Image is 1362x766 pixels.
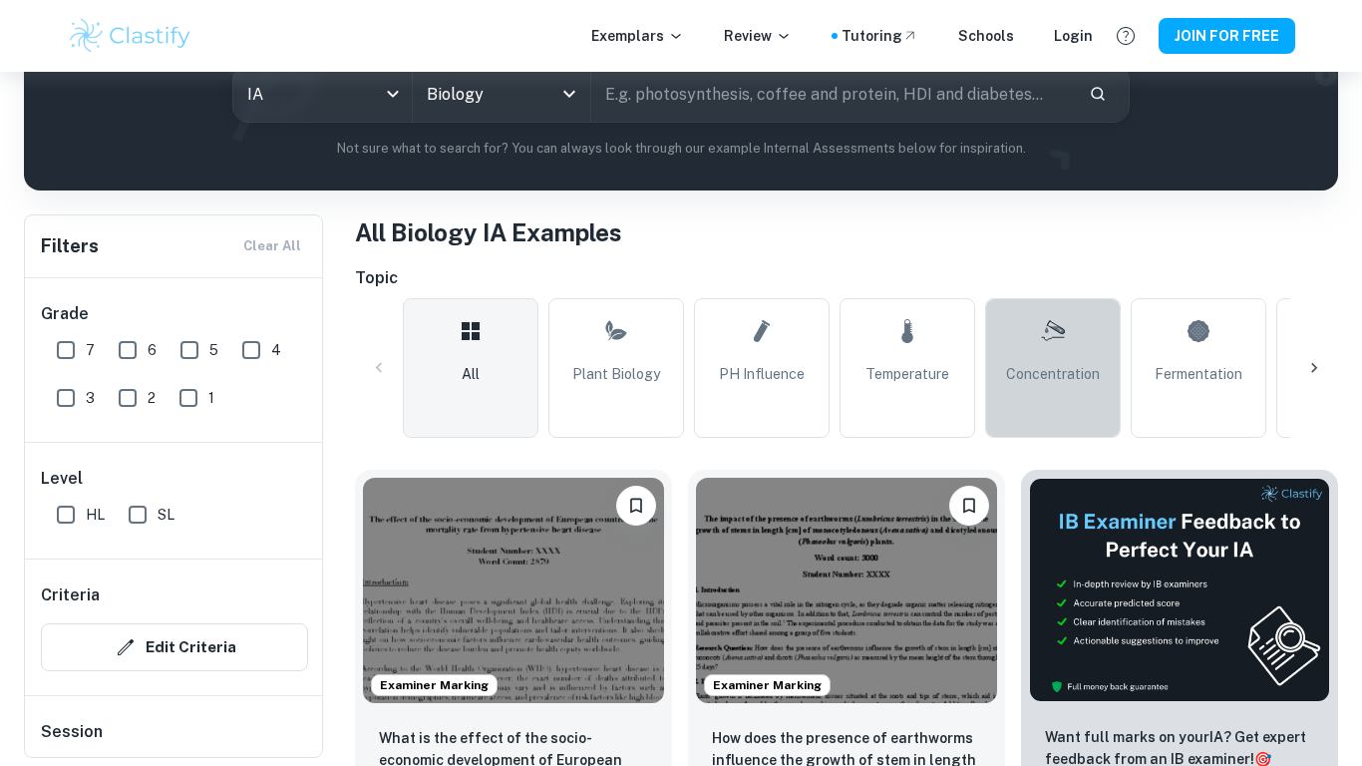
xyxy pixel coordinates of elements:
button: Please log in to bookmark exemplars [616,486,656,526]
img: Clastify logo [67,16,193,56]
span: SL [158,504,174,526]
img: Thumbnail [1029,478,1330,702]
h6: Session [41,720,308,760]
span: 7 [86,339,95,361]
h1: All Biology IA Examples [355,214,1338,250]
span: 5 [209,339,218,361]
span: Examiner Marking [705,676,830,694]
span: Temperature [865,363,949,385]
span: 3 [86,387,95,409]
span: 6 [148,339,157,361]
h6: Level [41,467,308,491]
h6: Filters [41,232,99,260]
button: Search [1081,77,1115,111]
div: IA [233,66,412,122]
input: E.g. photosynthesis, coffee and protein, HDI and diabetes... [591,66,1073,122]
a: Schools [958,25,1014,47]
button: Open [555,80,583,108]
button: Edit Criteria [41,623,308,671]
p: Review [724,25,792,47]
p: Exemplars [591,25,684,47]
h6: Grade [41,302,308,326]
img: Biology IA example thumbnail: What is the effect of the socio-economic [363,478,664,703]
span: 1 [208,387,214,409]
span: 2 [148,387,156,409]
span: Plant Biology [572,363,660,385]
span: HL [86,504,105,526]
button: Please log in to bookmark exemplars [949,486,989,526]
span: Examiner Marking [372,676,497,694]
button: JOIN FOR FREE [1159,18,1295,54]
p: Not sure what to search for? You can always look through our example Internal Assessments below f... [40,139,1322,159]
a: Tutoring [842,25,918,47]
h6: Topic [355,266,1338,290]
a: Login [1054,25,1093,47]
button: Help and Feedback [1109,19,1143,53]
span: Concentration [1006,363,1100,385]
span: All [462,363,480,385]
span: Fermentation [1155,363,1242,385]
span: 4 [271,339,281,361]
img: Biology IA example thumbnail: How does the presence of earthworms infl [696,478,997,703]
h6: Criteria [41,583,100,607]
span: pH Influence [719,363,805,385]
